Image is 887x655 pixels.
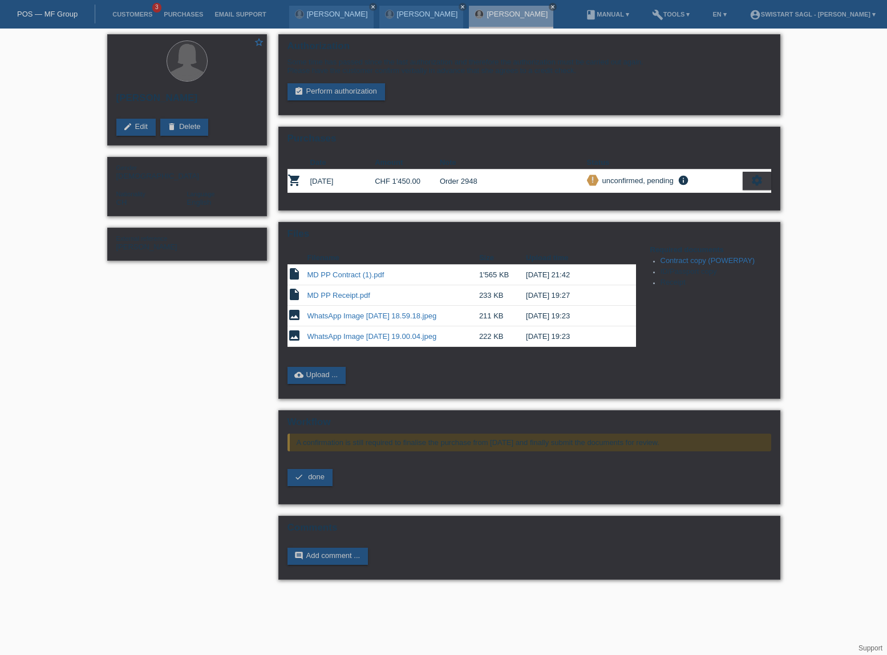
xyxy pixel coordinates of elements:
span: Language [187,191,215,197]
td: [DATE] 19:23 [526,326,619,347]
td: Order 2948 [440,169,587,193]
span: Gender [116,164,137,171]
h2: Files [287,228,771,245]
div: A confirmation is still required to finalise the purchase from [DATE] and finally submit the docu... [287,434,771,451]
i: insert_drive_file [287,288,301,301]
th: Upload time [526,251,619,265]
a: editEdit [116,119,156,136]
a: cloud_uploadUpload ... [287,367,346,384]
i: settings [751,174,763,187]
span: Switzerland [116,198,127,207]
i: close [460,4,465,10]
i: priority_high [589,176,597,184]
span: External reference [116,235,168,242]
li: ID/Passport copy [661,267,771,278]
a: buildTools ▾ [646,11,696,18]
a: star_border [254,37,264,49]
td: 222 KB [479,326,526,347]
th: Status [587,156,743,169]
th: Size [479,251,526,265]
a: close [549,3,557,11]
a: [PERSON_NAME] [487,10,548,18]
i: star_border [254,37,264,47]
a: WhatsApp Image [DATE] 18.59.18.jpeg [307,312,437,320]
th: Note [440,156,587,169]
a: account_circleSwistart Sagl - [PERSON_NAME] ▾ [744,11,881,18]
i: book [585,9,597,21]
a: assignment_turned_inPerform authorization [287,83,385,100]
td: 211 KB [479,306,526,326]
a: [PERSON_NAME] [307,10,368,18]
span: done [308,472,325,481]
td: [DATE] [310,169,375,193]
h2: Workflow [287,417,771,434]
div: unconfirmed, pending [599,175,674,187]
a: Email Support [209,11,272,18]
i: assignment_turned_in [294,87,303,96]
i: close [550,4,556,10]
i: image [287,308,301,322]
a: Support [858,644,882,652]
td: [DATE] 19:23 [526,306,619,326]
a: close [459,3,467,11]
th: Filename [307,251,479,265]
a: bookManual ▾ [580,11,635,18]
i: cloud_upload [294,370,303,379]
i: insert_drive_file [287,267,301,281]
i: comment [294,551,303,560]
span: 3 [152,3,161,13]
h2: Authorization [287,41,771,58]
i: close [370,4,376,10]
i: check [294,472,303,482]
td: 1'565 KB [479,265,526,285]
a: POS — MF Group [17,10,78,18]
a: Contract copy (POWERPAY) [661,256,755,265]
a: Customers [107,11,158,18]
td: 233 KB [479,285,526,306]
div: [PERSON_NAME] [116,234,187,251]
h4: Required documents [650,245,771,254]
i: info [677,175,690,186]
a: MD PP Receipt.pdf [307,291,370,300]
i: account_circle [750,9,761,21]
i: delete [167,122,176,131]
th: Amount [375,156,440,169]
h2: [PERSON_NAME] [116,92,258,110]
h2: Purchases [287,133,771,150]
i: image [287,329,301,342]
td: [DATE] 19:27 [526,285,619,306]
i: build [652,9,663,21]
a: Purchases [158,11,209,18]
th: Date [310,156,375,169]
li: Receipt [661,278,771,289]
div: [DEMOGRAPHIC_DATA] [116,163,187,180]
a: close [369,3,377,11]
a: deleteDelete [160,119,209,136]
span: English [187,198,212,207]
span: Nationality [116,191,145,197]
a: check done [287,469,333,486]
h2: Comments [287,522,771,539]
div: Some time has passed since the last authorization and therefore the authorization must be carried... [287,58,771,75]
a: MD PP Contract (1).pdf [307,270,384,279]
td: CHF 1'450.00 [375,169,440,193]
a: [PERSON_NAME] [397,10,458,18]
a: WhatsApp Image [DATE] 19.00.04.jpeg [307,332,437,341]
td: [DATE] 21:42 [526,265,619,285]
a: EN ▾ [707,11,732,18]
i: POSP00026568 [287,173,301,187]
i: edit [123,122,132,131]
a: commentAdd comment ... [287,548,368,565]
